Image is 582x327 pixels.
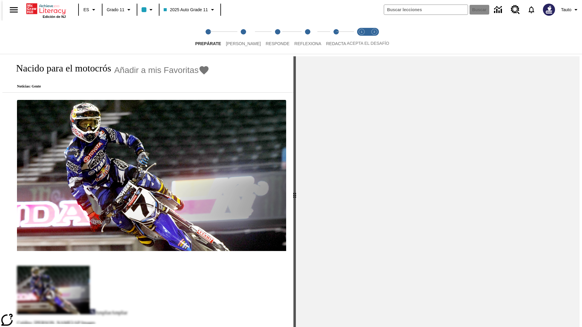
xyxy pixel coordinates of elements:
[83,7,89,13] span: ES
[543,4,555,16] img: Avatar
[539,2,559,18] button: Escoja un nuevo avatar
[81,4,100,15] button: Lenguaje: ES, Selecciona un idioma
[523,2,539,18] a: Notificaciones
[190,21,226,54] button: Prepárate step 1 of 5
[266,41,289,46] span: Responde
[294,41,321,46] span: Reflexiona
[296,56,580,327] div: activity
[114,65,210,75] button: Añadir a mis Favoritas - Nacido para el motocrós
[366,21,383,54] button: Acepta el desafío contesta step 2 of 2
[293,56,296,327] div: Pulsa la tecla de intro o la barra espaciadora y luego presiona las flechas de derecha e izquierd...
[164,7,208,13] span: 2025 Auto Grade 11
[226,41,261,46] span: [PERSON_NAME]
[10,84,209,89] p: Noticias: Gente
[353,21,370,54] button: Acepta el desafío lee step 1 of 2
[26,2,66,18] div: Portada
[161,4,218,15] button: Clase: 2025 Auto Grade 11, Selecciona una clase
[17,100,286,251] img: El corredor de motocrós James Stewart vuela por los aires en su motocicleta de montaña
[384,5,468,15] input: Buscar campo
[373,30,375,33] text: 2
[261,21,294,54] button: Responde step 3 of 5
[139,4,157,15] button: El color de la clase es azul claro. Cambiar el color de la clase.
[10,63,111,74] h1: Nacido para el motocrós
[43,15,66,18] span: Edición de NJ
[361,30,362,33] text: 1
[490,2,507,18] a: Centro de información
[561,7,571,13] span: Tauto
[221,21,266,54] button: Lee step 2 of 5
[559,4,582,15] button: Perfil/Configuración
[5,1,23,19] button: Abrir el menú lateral
[289,21,326,54] button: Reflexiona step 4 of 5
[321,21,351,54] button: Redacta step 5 of 5
[114,65,199,75] span: Añadir a mis Favoritas
[347,41,389,46] span: ACEPTA EL DESAFÍO
[507,2,523,18] a: Centro de recursos, Se abrirá en una pestaña nueva.
[107,7,124,13] span: Grado 11
[104,4,135,15] button: Grado: Grado 11, Elige un grado
[195,41,221,46] span: Prepárate
[2,56,293,324] div: reading
[326,41,346,46] span: Redacta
